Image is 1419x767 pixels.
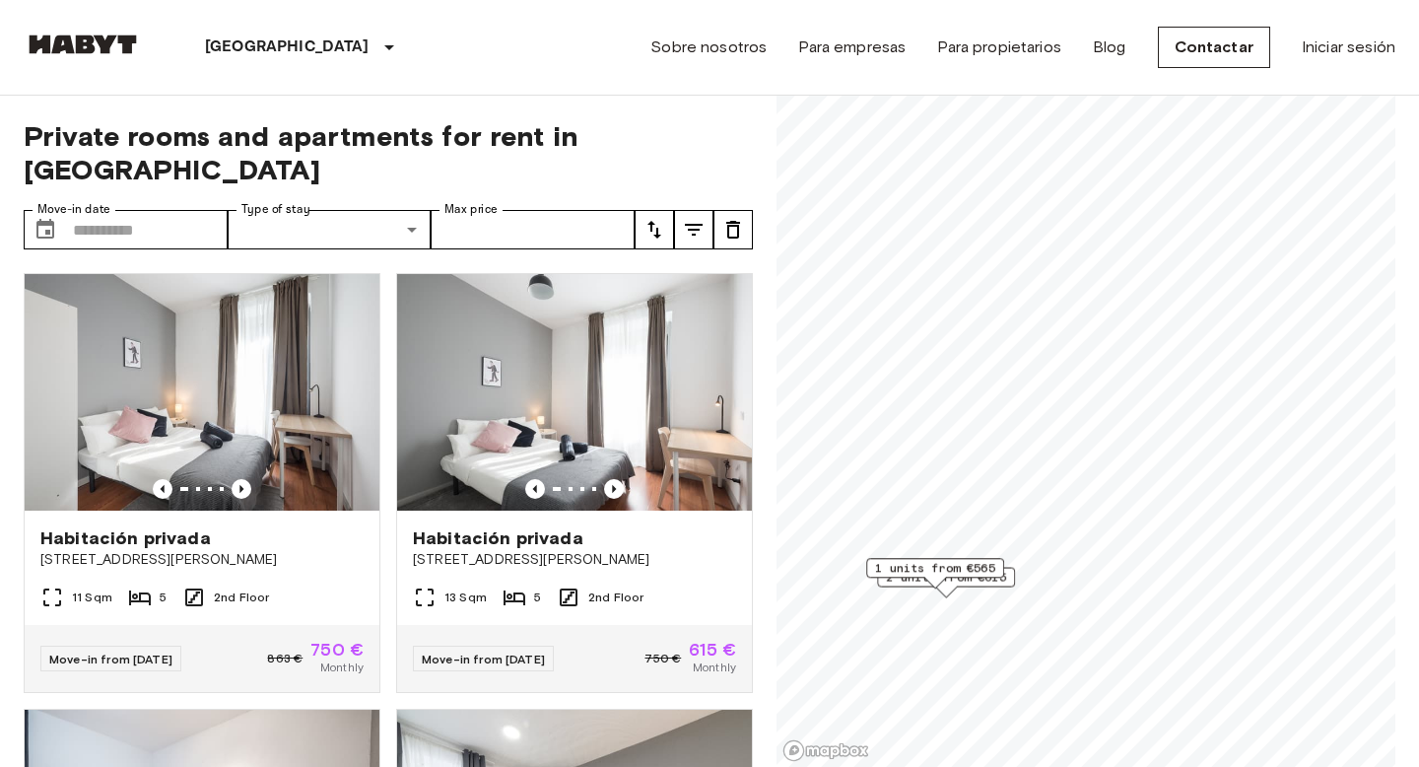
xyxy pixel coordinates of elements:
[49,652,172,666] span: Move-in from [DATE]
[689,641,736,659] span: 615 €
[534,589,541,606] span: 5
[232,479,251,499] button: Previous image
[267,650,303,667] span: 863 €
[160,589,167,606] span: 5
[24,119,753,186] span: Private rooms and apartments for rent in [GEOGRAPHIC_DATA]
[320,659,364,676] span: Monthly
[875,559,995,577] span: 1 units from €565
[674,210,713,249] button: tune
[153,479,172,499] button: Previous image
[26,210,65,249] button: Choose date
[635,210,674,249] button: tune
[413,550,736,570] span: [STREET_ADDRESS][PERSON_NAME]
[72,589,112,606] span: 11 Sqm
[886,569,1006,587] span: 2 units from €615
[588,589,643,606] span: 2nd Floor
[25,274,379,511] img: Marketing picture of unit ES-15-007-001-02H
[214,589,269,606] span: 2nd Floor
[1158,27,1270,68] a: Contactar
[937,35,1061,59] a: Para propietarios
[877,568,1015,598] div: Map marker
[782,739,869,762] a: Mapbox logo
[866,558,1004,589] div: Map marker
[713,210,753,249] button: tune
[37,201,110,218] label: Move-in date
[798,35,906,59] a: Para empresas
[693,659,736,676] span: Monthly
[1302,35,1395,59] a: Iniciar sesión
[24,35,142,54] img: Habyt
[604,479,624,499] button: Previous image
[397,274,752,511] img: Marketing picture of unit ES-15-007-001-03H
[40,550,364,570] span: [STREET_ADDRESS][PERSON_NAME]
[422,652,545,666] span: Move-in from [DATE]
[413,526,583,550] span: Habitación privada
[310,641,364,659] span: 750 €
[525,479,545,499] button: Previous image
[205,35,370,59] p: [GEOGRAPHIC_DATA]
[444,589,487,606] span: 13 Sqm
[650,35,767,59] a: Sobre nosotros
[1093,35,1126,59] a: Blog
[396,273,753,693] a: Marketing picture of unit ES-15-007-001-03HPrevious imagePrevious imageHabitación privada[STREET_...
[644,650,681,667] span: 750 €
[40,526,211,550] span: Habitación privada
[444,201,498,218] label: Max price
[24,273,380,693] a: Marketing picture of unit ES-15-007-001-02HPrevious imagePrevious imageHabitación privada[STREET_...
[241,201,310,218] label: Type of stay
